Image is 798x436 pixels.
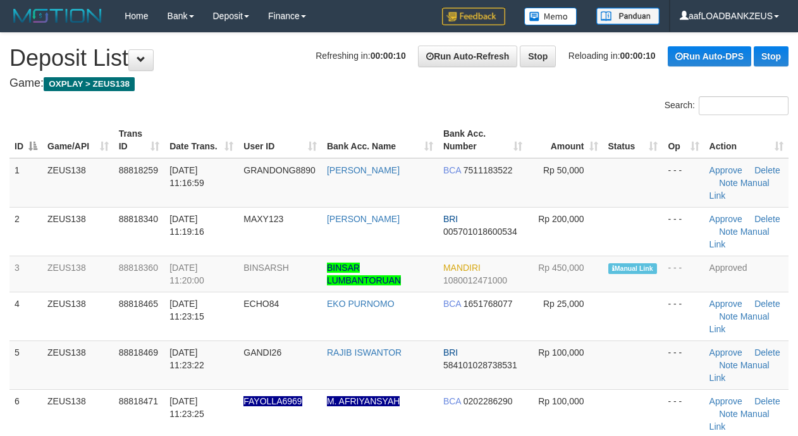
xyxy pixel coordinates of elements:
[443,275,507,285] span: Copy 1080012471000 to clipboard
[754,299,780,309] a: Delete
[709,165,742,175] a: Approve
[543,165,584,175] span: Rp 50,000
[164,122,238,158] th: Date Trans.: activate to sort column ascending
[665,96,789,115] label: Search:
[754,347,780,358] a: Delete
[169,214,204,237] span: [DATE] 11:19:16
[119,214,158,224] span: 88818340
[754,46,789,66] a: Stop
[443,227,517,237] span: Copy 005701018600534 to clipboard
[327,263,401,285] a: BINSAR LUMBANTORUAN
[709,396,742,406] a: Approve
[42,256,114,292] td: ZEUS138
[538,396,584,406] span: Rp 100,000
[463,299,513,309] span: Copy 1651768077 to clipboard
[709,214,742,224] a: Approve
[169,263,204,285] span: [DATE] 11:20:00
[719,360,738,370] a: Note
[418,46,517,67] a: Run Auto-Refresh
[119,396,158,406] span: 88818471
[754,396,780,406] a: Delete
[663,292,704,340] td: - - -
[596,8,660,25] img: panduan.png
[42,207,114,256] td: ZEUS138
[663,340,704,389] td: - - -
[9,158,42,208] td: 1
[443,299,461,309] span: BCA
[169,396,204,419] span: [DATE] 11:23:25
[719,311,738,321] a: Note
[527,122,603,158] th: Amount: activate to sort column ascending
[327,347,402,358] a: RAJIB ISWANTOR
[443,214,458,224] span: BRI
[538,347,584,358] span: Rp 100,000
[169,165,204,188] span: [DATE] 11:16:59
[371,51,406,61] strong: 00:00:10
[663,158,704,208] td: - - -
[114,122,165,158] th: Trans ID: activate to sort column ascending
[443,396,461,406] span: BCA
[44,77,135,91] span: OXPLAY > ZEUS138
[9,340,42,389] td: 5
[709,227,770,249] a: Manual Link
[709,409,770,432] a: Manual Link
[704,256,789,292] td: Approved
[520,46,556,67] a: Stop
[668,46,751,66] a: Run Auto-DPS
[704,122,789,158] th: Action: activate to sort column ascending
[663,256,704,292] td: - - -
[719,409,738,419] a: Note
[9,46,789,71] h1: Deposit List
[709,299,742,309] a: Approve
[709,347,742,358] a: Approve
[243,165,316,175] span: GRANDONG8890
[119,299,158,309] span: 88818465
[9,6,106,25] img: MOTION_logo.png
[524,8,577,25] img: Button%20Memo.svg
[663,207,704,256] td: - - -
[243,396,302,406] span: Nama rekening ada tanda titik/strip, harap diedit
[42,340,114,389] td: ZEUS138
[538,263,584,273] span: Rp 450,000
[9,256,42,292] td: 3
[169,299,204,321] span: [DATE] 11:23:15
[663,122,704,158] th: Op: activate to sort column ascending
[243,347,281,358] span: GANDI26
[463,165,513,175] span: Copy 7511183522 to clipboard
[754,165,780,175] a: Delete
[42,122,114,158] th: Game/API: activate to sort column ascending
[243,263,289,273] span: BINSARSH
[238,122,322,158] th: User ID: activate to sort column ascending
[709,311,770,334] a: Manual Link
[620,51,656,61] strong: 00:00:10
[327,299,395,309] a: EKO PURNOMO
[243,214,283,224] span: MAXY123
[243,299,279,309] span: ECHO84
[443,165,461,175] span: BCA
[538,214,584,224] span: Rp 200,000
[568,51,656,61] span: Reloading in:
[608,263,657,274] span: Manually Linked
[327,165,400,175] a: [PERSON_NAME]
[9,292,42,340] td: 4
[442,8,505,25] img: Feedback.jpg
[463,396,513,406] span: Copy 0202286290 to clipboard
[719,227,738,237] a: Note
[9,207,42,256] td: 2
[719,178,738,188] a: Note
[327,396,400,406] a: M. AFRIYANSYAH
[42,158,114,208] td: ZEUS138
[603,122,663,158] th: Status: activate to sort column ascending
[699,96,789,115] input: Search:
[443,347,458,358] span: BRI
[42,292,114,340] td: ZEUS138
[709,360,770,383] a: Manual Link
[316,51,405,61] span: Refreshing in:
[754,214,780,224] a: Delete
[709,178,770,201] a: Manual Link
[327,214,400,224] a: [PERSON_NAME]
[119,165,158,175] span: 88818259
[443,360,517,370] span: Copy 584101028738531 to clipboard
[443,263,481,273] span: MANDIRI
[119,347,158,358] span: 88818469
